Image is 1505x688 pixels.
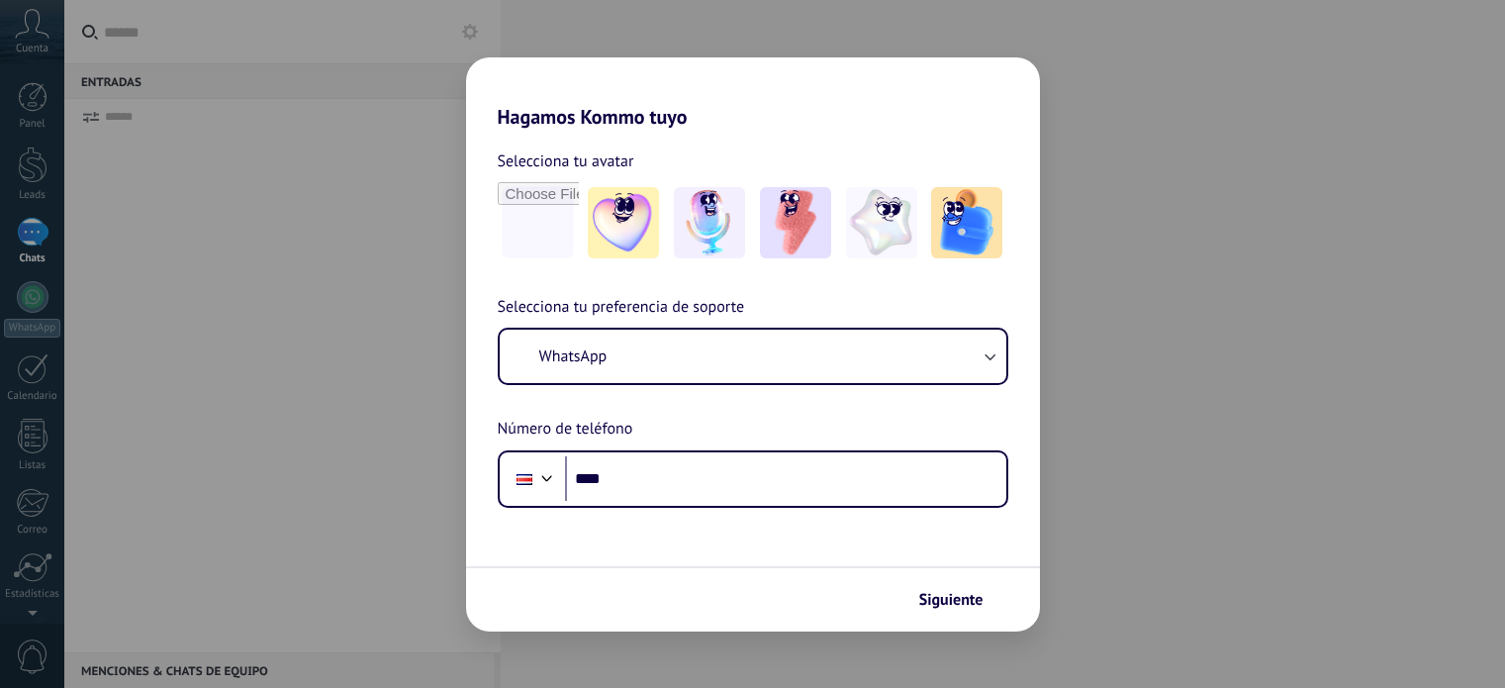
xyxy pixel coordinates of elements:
img: -4.jpeg [846,187,917,258]
span: Selecciona tu avatar [498,148,634,174]
h2: Hagamos Kommo tuyo [466,57,1040,129]
span: Selecciona tu preferencia de soporte [498,295,745,321]
img: -2.jpeg [674,187,745,258]
span: Número de teléfono [498,417,633,442]
button: WhatsApp [500,330,1006,383]
button: Siguiente [910,583,1010,617]
img: -1.jpeg [588,187,659,258]
span: Siguiente [919,593,984,607]
span: WhatsApp [539,346,608,366]
img: -5.jpeg [931,187,1002,258]
img: -3.jpeg [760,187,831,258]
div: Costa Rica: + 506 [506,458,543,500]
